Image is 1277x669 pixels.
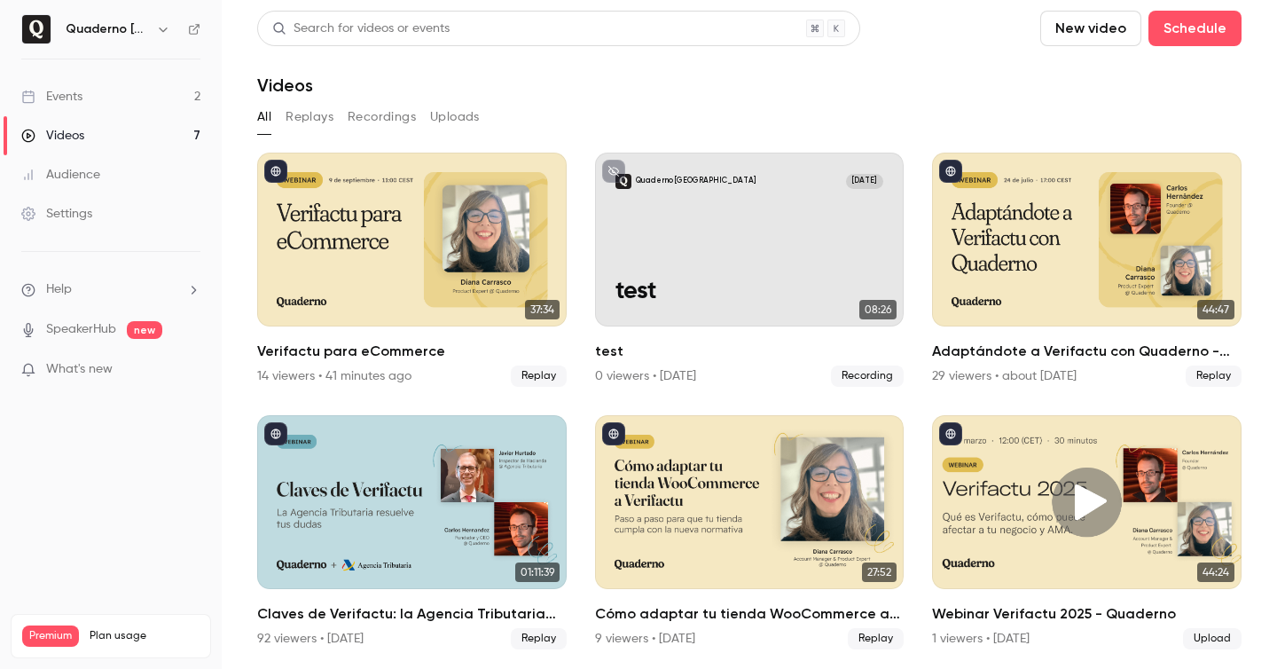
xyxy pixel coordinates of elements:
h2: Claves de Verifactu: la Agencia Tributaria resuelve tus dudas [257,603,567,625]
div: 0 viewers • [DATE] [595,367,696,385]
a: 44:47Adaptándote a Verifactu con Quaderno - Office Hours29 viewers • about [DATE]Replay [932,153,1242,387]
button: Replays [286,103,333,131]
button: published [264,422,287,445]
iframe: Noticeable Trigger [179,362,200,378]
h6: Quaderno [GEOGRAPHIC_DATA] [66,20,149,38]
h2: Adaptándote a Verifactu con Quaderno - Office Hours [932,341,1242,362]
li: Adaptándote a Verifactu con Quaderno - Office Hours [932,153,1242,387]
li: Verifactu para eCommerce [257,153,567,387]
div: Settings [21,205,92,223]
h2: Webinar Verifactu 2025 - Quaderno [932,603,1242,625]
span: 44:47 [1197,300,1234,319]
h1: Videos [257,75,313,96]
a: 44:24Webinar Verifactu 2025 - Quaderno1 viewers • [DATE]Upload [932,415,1242,649]
img: Quaderno España [22,15,51,43]
button: published [602,422,625,445]
span: Recording [831,366,904,387]
div: 14 viewers • 41 minutes ago [257,367,411,385]
span: 44:24 [1197,563,1234,582]
button: All [257,103,271,131]
div: Audience [21,166,100,184]
span: 37:34 [525,300,560,319]
button: Recordings [348,103,416,131]
li: Cómo adaptar tu tienda WooCommerce a Verifactu [595,415,905,649]
span: Upload [1183,628,1242,649]
span: 27:52 [862,563,897,582]
span: new [127,321,162,339]
button: published [939,422,962,445]
p: Quaderno [GEOGRAPHIC_DATA] [636,176,756,186]
h2: Verifactu para eCommerce [257,341,567,362]
li: Claves de Verifactu: la Agencia Tributaria resuelve tus dudas [257,415,567,649]
span: Help [46,280,72,299]
div: Videos [21,127,84,145]
h2: test [595,341,905,362]
li: test [595,153,905,387]
span: Plan usage [90,629,200,643]
span: Replay [848,628,904,649]
span: 08:26 [859,300,897,319]
a: SpeakerHub [46,320,116,339]
div: Search for videos or events [272,20,450,38]
p: test [615,278,883,306]
button: Schedule [1148,11,1242,46]
button: published [264,160,287,183]
a: 27:52Cómo adaptar tu tienda WooCommerce a Verifactu9 viewers • [DATE]Replay [595,415,905,649]
section: Videos [257,11,1242,658]
button: Uploads [430,103,480,131]
h2: Cómo adaptar tu tienda WooCommerce a Verifactu [595,603,905,625]
li: help-dropdown-opener [21,280,200,299]
span: 01:11:39 [515,563,560,582]
button: unpublished [602,160,625,183]
div: 29 viewers • about [DATE] [932,367,1077,385]
a: 37:34Verifactu para eCommerce14 viewers • 41 minutes agoReplay [257,153,567,387]
a: 01:11:39Claves de Verifactu: la Agencia Tributaria resuelve tus dudas92 viewers • [DATE]Replay [257,415,567,649]
div: Events [21,88,82,106]
li: Webinar Verifactu 2025 - Quaderno [932,415,1242,649]
span: Replay [1186,366,1242,387]
button: published [939,160,962,183]
div: 1 viewers • [DATE] [932,630,1030,648]
button: New video [1040,11,1141,46]
span: Replay [511,366,567,387]
span: Premium [22,626,79,647]
span: What's new [46,360,113,379]
div: 9 viewers • [DATE] [595,630,695,648]
div: 92 viewers • [DATE] [257,630,364,648]
span: Replay [511,628,567,649]
span: [DATE] [846,174,883,189]
a: testQuaderno [GEOGRAPHIC_DATA][DATE]test08:26test0 viewers • [DATE]Recording [595,153,905,387]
